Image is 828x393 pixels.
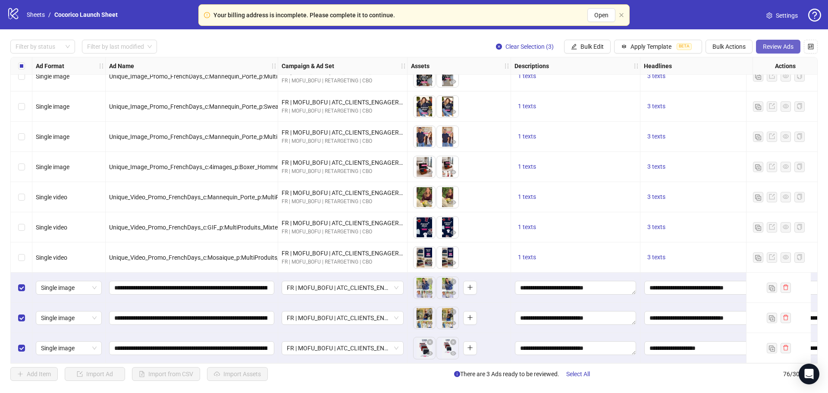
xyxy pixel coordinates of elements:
[644,61,672,71] strong: Headlines
[11,212,32,242] div: Select row 72
[450,290,456,296] span: eye
[514,132,539,142] button: 1 texts
[514,101,539,112] button: 1 texts
[414,156,435,178] img: Asset 1
[467,345,473,351] span: plus
[36,103,69,110] span: Single image
[448,77,458,87] button: Preview
[437,337,458,359] div: Asset 2
[769,194,775,200] span: export
[425,277,435,287] button: Delete
[109,61,134,71] strong: Ad Name
[587,8,615,22] button: Open
[450,139,456,145] span: eye
[282,218,404,228] div: FR | MOFU_BOFU | ATC_CLIENTS_ENGAGERS_VISITORS
[109,224,299,231] span: Unique_Video_Promo_FrenchDays_c:GIF_p:MultiProduits_Mixte | [DATE]
[104,63,110,69] span: holder
[504,63,510,69] span: holder
[36,194,67,201] span: Single video
[282,228,404,236] div: FR | MOFU_BOFU | RETARGETING | CBO
[647,254,665,261] span: 3 texts
[514,311,637,325] div: Edit values
[808,44,814,50] span: control
[109,194,385,201] span: Unique_Video_Promo_FrenchDays_c:Mannequin_Porte_p:MultiProduits_Mixte_Couple_Extérieur | [DATE]
[103,57,105,74] div: Resize Ad Format column
[282,97,404,107] div: FR | MOFU_BOFU | ATC_CLIENTS_ENGAGERS_VISITORS
[425,307,435,318] button: Delete
[448,137,458,148] button: Preview
[614,40,702,53] button: Apply TemplateBETA
[204,12,210,18] span: exclamation-circle
[505,43,554,50] span: Clear Selection (3)
[282,77,404,85] div: FR | MOFU_BOFU | RETARGETING | CBO
[753,132,763,142] button: Duplicate
[644,132,669,142] button: 3 texts
[282,61,334,71] strong: Campaign & Ad Set
[454,367,597,381] span: There are 3 Ads ready to be reviewed.
[109,133,386,140] span: Unique_Image_Promo_FrenchDays_c:Mannequin_Porte_p:MultiProduits_Mixte_Couple_Extérieur | [DATE]
[514,162,539,172] button: 1 texts
[450,79,456,85] span: eye
[427,109,433,115] span: eye
[448,167,458,178] button: Preview
[448,258,458,268] button: Preview
[769,254,775,260] span: export
[11,91,32,122] div: Select row 68
[639,63,645,69] span: holder
[53,10,119,19] a: Cocorico Launch Sheet
[450,279,456,285] span: close-circle
[450,230,456,236] span: eye
[783,194,789,200] span: eye
[448,228,458,238] button: Preview
[427,309,433,315] span: close-circle
[11,303,32,333] div: Select row 75
[11,152,32,182] div: Select row 70
[427,260,433,266] span: eye
[109,254,316,261] span: Unique_Video_Promo_FrenchDays_c:Mosaique_p:MultiProduits_Mixte | [DATE]
[753,101,763,112] button: Duplicate
[425,228,435,238] button: Preview
[767,283,777,293] button: Duplicate
[706,40,753,53] button: Bulk Actions
[207,367,268,381] button: Import Assets
[644,101,669,112] button: 3 texts
[11,57,32,75] div: Select all rows
[619,13,624,18] span: close
[414,247,435,268] img: Asset 1
[508,57,511,74] div: Resize Assets column
[712,43,746,50] span: Bulk Actions
[48,10,51,19] li: /
[647,72,665,79] span: 3 texts
[518,223,536,230] span: 1 texts
[644,71,669,82] button: 3 texts
[467,284,473,290] span: plus
[427,139,433,145] span: eye
[448,277,458,287] button: Delete
[411,61,430,71] strong: Assets
[132,367,200,381] button: Import from CSV
[400,63,406,69] span: holder
[571,44,577,50] span: edit
[514,280,637,295] div: Edit values
[98,63,104,69] span: holder
[282,198,404,206] div: FR | MOFU_BOFU | RETARGETING | CBO
[638,57,640,74] div: Resize Descriptions column
[405,57,407,74] div: Resize Campaign & Ad Set column
[287,342,398,355] span: FR | MOFU_BOFU | ATC_CLIENTS_ENGAGERS_VISITORS
[518,163,536,170] span: 1 texts
[783,224,789,230] span: eye
[11,61,32,91] div: Select row 67
[437,217,458,238] img: Asset 2
[36,254,67,261] span: Single video
[11,122,32,152] div: Select row 69
[414,277,435,299] img: Asset 1
[644,252,669,263] button: 3 texts
[463,311,477,325] button: Add
[414,307,435,329] img: Asset 1
[467,314,473,321] span: plus
[282,258,404,266] div: FR | MOFU_BOFU | RETARGETING | CBO
[463,341,477,355] button: Add
[425,167,435,178] button: Preview
[783,103,789,109] span: eye
[630,43,671,50] span: Apply Template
